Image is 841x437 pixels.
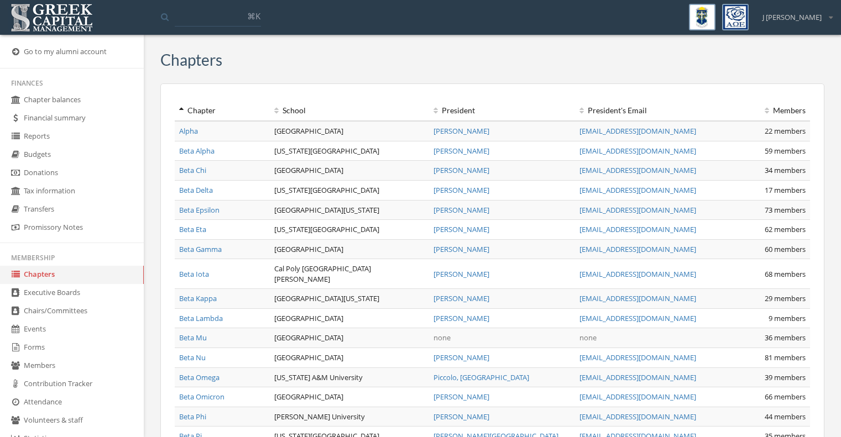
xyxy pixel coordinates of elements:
[179,224,206,234] a: Beta Eta
[270,328,429,348] td: [GEOGRAPHIC_DATA]
[579,105,717,116] div: President 's Email
[179,244,222,254] a: Beta Gamma
[270,121,429,141] td: [GEOGRAPHIC_DATA]
[765,269,806,279] span: 68 members
[179,313,223,323] a: Beta Lambda
[579,352,696,362] a: [EMAIL_ADDRESS][DOMAIN_NAME]
[433,372,529,382] a: Piccolo, [GEOGRAPHIC_DATA]
[765,165,806,175] span: 34 members
[270,289,429,309] td: [GEOGRAPHIC_DATA][US_STATE]
[247,10,260,22] span: ⌘K
[755,4,833,23] div: J [PERSON_NAME]
[270,141,429,161] td: [US_STATE][GEOGRAPHIC_DATA]
[579,333,597,343] span: none
[579,146,696,156] a: [EMAIL_ADDRESS][DOMAIN_NAME]
[270,348,429,368] td: [GEOGRAPHIC_DATA]
[433,269,489,279] a: [PERSON_NAME]
[433,146,489,156] a: [PERSON_NAME]
[179,352,206,362] a: Beta Nu
[765,205,806,215] span: 73 members
[433,224,489,234] a: [PERSON_NAME]
[270,407,429,427] td: [PERSON_NAME] University
[579,205,696,215] a: [EMAIL_ADDRESS][DOMAIN_NAME]
[270,308,429,328] td: [GEOGRAPHIC_DATA]
[579,244,696,254] a: [EMAIL_ADDRESS][DOMAIN_NAME]
[179,293,217,303] a: Beta Kappa
[579,269,696,279] a: [EMAIL_ADDRESS][DOMAIN_NAME]
[433,126,489,136] a: [PERSON_NAME]
[270,259,429,289] td: Cal Poly [GEOGRAPHIC_DATA][PERSON_NAME]
[433,105,571,116] div: President
[765,224,806,234] span: 62 members
[765,185,806,195] span: 17 members
[179,105,265,116] div: Chapter
[433,165,489,175] a: [PERSON_NAME]
[179,412,206,422] a: Beta Phi
[765,244,806,254] span: 60 members
[179,205,220,215] a: Beta Epsilon
[179,372,220,382] a: Beta Omega
[179,126,198,136] a: Alpha
[270,180,429,200] td: [US_STATE][GEOGRAPHIC_DATA]
[179,392,224,402] a: Beta Omicron
[579,126,696,136] a: [EMAIL_ADDRESS][DOMAIN_NAME]
[433,185,489,195] a: [PERSON_NAME]
[579,313,696,323] a: [EMAIL_ADDRESS][DOMAIN_NAME]
[179,333,207,343] a: Beta Mu
[179,146,215,156] a: Beta Alpha
[579,372,696,382] a: [EMAIL_ADDRESS][DOMAIN_NAME]
[765,126,806,136] span: 22 members
[579,185,696,195] a: [EMAIL_ADDRESS][DOMAIN_NAME]
[769,313,806,323] span: 9 members
[765,412,806,422] span: 44 members
[433,313,489,323] a: [PERSON_NAME]
[765,293,806,303] span: 29 members
[579,392,696,402] a: [EMAIL_ADDRESS][DOMAIN_NAME]
[579,165,696,175] a: [EMAIL_ADDRESS][DOMAIN_NAME]
[765,392,806,402] span: 66 members
[160,51,222,69] h3: Chapters
[765,146,806,156] span: 59 members
[270,220,429,240] td: [US_STATE][GEOGRAPHIC_DATA]
[270,161,429,181] td: [GEOGRAPHIC_DATA]
[270,367,429,387] td: [US_STATE] A&M University
[579,293,696,303] a: [EMAIL_ADDRESS][DOMAIN_NAME]
[179,165,206,175] a: Beta Chi
[433,412,489,422] a: [PERSON_NAME]
[579,412,696,422] a: [EMAIL_ADDRESS][DOMAIN_NAME]
[270,200,429,220] td: [GEOGRAPHIC_DATA][US_STATE]
[270,387,429,407] td: [GEOGRAPHIC_DATA]
[270,239,429,259] td: [GEOGRAPHIC_DATA]
[433,205,489,215] a: [PERSON_NAME]
[725,105,806,116] div: Members
[179,269,209,279] a: Beta Iota
[765,372,806,382] span: 39 members
[179,185,213,195] a: Beta Delta
[433,352,489,362] a: [PERSON_NAME]
[274,105,424,116] div: School
[765,333,806,343] span: 36 members
[433,392,489,402] a: [PERSON_NAME]
[433,333,451,343] span: none
[765,352,806,362] span: 81 members
[433,244,489,254] a: [PERSON_NAME]
[762,12,822,23] span: J [PERSON_NAME]
[433,293,489,303] a: [PERSON_NAME]
[579,224,696,234] a: [EMAIL_ADDRESS][DOMAIN_NAME]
